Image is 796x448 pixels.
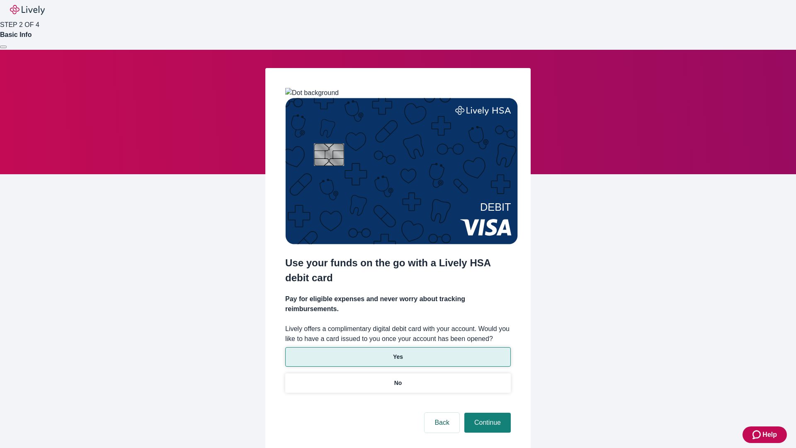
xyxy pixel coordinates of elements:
[285,347,511,367] button: Yes
[752,430,762,440] svg: Zendesk support icon
[285,373,511,393] button: No
[285,324,511,344] label: Lively offers a complimentary digital debit card with your account. Would you like to have a card...
[285,294,511,314] h4: Pay for eligible expenses and never worry about tracking reimbursements.
[743,426,787,443] button: Zendesk support iconHelp
[285,88,339,98] img: Dot background
[285,98,518,244] img: Debit card
[393,353,403,361] p: Yes
[10,5,45,15] img: Lively
[285,256,511,285] h2: Use your funds on the go with a Lively HSA debit card
[394,379,402,387] p: No
[464,413,511,433] button: Continue
[425,413,459,433] button: Back
[762,430,777,440] span: Help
